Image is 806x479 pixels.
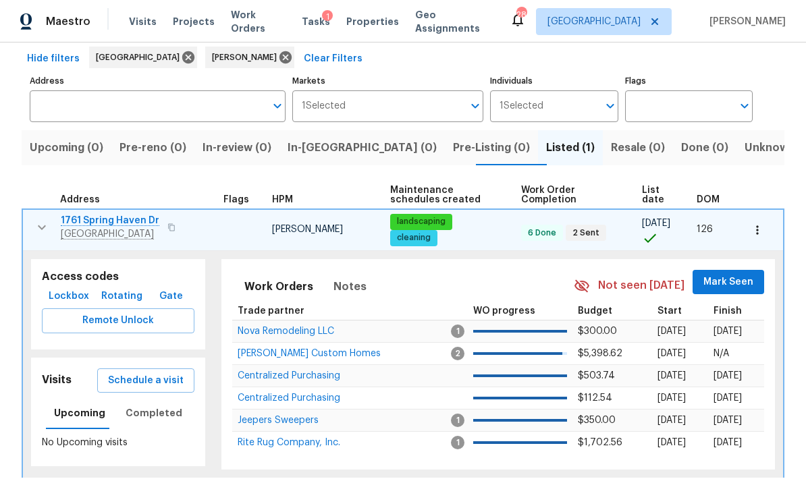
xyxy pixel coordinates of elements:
span: Nova Remodeling LLC [238,327,334,336]
div: [PERSON_NAME] [205,47,294,68]
a: Nova Remodeling LLC [238,327,334,335]
span: Clear Filters [304,51,362,67]
span: Properties [346,15,399,28]
span: Resale (0) [611,138,665,157]
span: Not seen [DATE] [598,278,684,293]
button: Open [735,96,754,115]
span: [DATE] [657,393,686,403]
span: Work Orders [231,8,286,35]
span: Notes [333,277,367,296]
button: Open [466,96,485,115]
label: Markets [292,77,484,85]
span: [GEOGRAPHIC_DATA] [96,51,185,64]
span: [DATE] [657,349,686,358]
span: [DATE] [714,327,742,336]
span: Schedule a visit [108,372,184,389]
span: Visits [129,15,157,28]
span: 1 [451,436,464,449]
span: 1 [451,325,464,338]
span: Listed (1) [546,138,595,157]
span: Work Order Completion [521,186,619,204]
span: Done (0) [681,138,728,157]
span: 126 [697,225,713,234]
h5: Visits [42,373,72,387]
span: Start [657,306,682,316]
button: Open [268,96,287,115]
span: In-[GEOGRAPHIC_DATA] (0) [288,138,437,157]
span: Geo Assignments [415,8,493,35]
span: Mark Seen [703,274,753,291]
span: Pre-reno (0) [119,138,186,157]
span: List date [642,186,674,204]
span: [DATE] [714,371,742,381]
span: [GEOGRAPHIC_DATA] [547,15,641,28]
button: Hide filters [22,47,85,72]
span: Completed [126,405,182,422]
span: [PERSON_NAME] [272,225,343,234]
span: Upcoming (0) [30,138,103,157]
span: Lockbox [49,288,89,305]
span: Centralized Purchasing [238,371,340,381]
span: Gate [155,288,187,305]
span: Pre-Listing (0) [453,138,530,157]
span: Projects [173,15,215,28]
button: Mark Seen [693,270,764,295]
span: [PERSON_NAME] [212,51,282,64]
span: [DATE] [714,416,742,425]
span: Budget [578,306,612,316]
span: Upcoming [54,405,105,422]
span: $503.74 [578,371,615,381]
label: Address [30,77,286,85]
span: Trade partner [238,306,304,316]
span: In-review (0) [203,138,271,157]
a: Jeepers Sweepers [238,416,319,424]
div: 28 [516,8,526,22]
a: [PERSON_NAME] Custom Homes [238,349,381,358]
button: Lockbox [43,284,95,309]
span: cleaning [392,232,436,244]
span: [DATE] [714,438,742,447]
span: Remote Unlock [53,312,184,329]
span: [DATE] [657,371,686,381]
span: 2 Sent [567,227,605,239]
h5: Access codes [42,270,194,284]
span: Address [60,195,100,204]
span: Work Orders [244,277,313,296]
label: Individuals [490,77,618,85]
span: [DATE] [714,393,742,403]
span: [DATE] [657,416,686,425]
span: WO progress [473,306,535,316]
span: Finish [714,306,742,316]
span: Maintenance schedules created [390,186,498,204]
span: N/A [714,349,729,358]
span: $1,702.56 [578,438,622,447]
span: Jeepers Sweepers [238,416,319,425]
span: Rite Rug Company, Inc. [238,438,340,447]
span: [DATE] [642,219,670,228]
button: Open [601,96,620,115]
span: $300.00 [578,327,617,336]
span: Maestro [46,15,90,28]
button: Rotating [96,284,148,309]
span: [DATE] [657,327,686,336]
span: 1 Selected [500,101,543,112]
span: 2 [451,347,464,360]
label: Flags [625,77,753,85]
span: HPM [272,195,293,204]
button: Clear Filters [298,47,368,72]
span: [DATE] [657,438,686,447]
div: 1 [322,10,333,24]
span: $112.54 [578,393,612,403]
span: landscaping [392,216,451,227]
span: Tasks [302,17,330,26]
span: 6 Done [522,227,562,239]
button: Remote Unlock [42,308,194,333]
p: No Upcoming visits [42,436,194,450]
span: Hide filters [27,51,80,67]
span: 1 [451,414,464,427]
span: $350.00 [578,416,616,425]
div: [GEOGRAPHIC_DATA] [89,47,197,68]
a: Centralized Purchasing [238,394,340,402]
span: Flags [223,195,249,204]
